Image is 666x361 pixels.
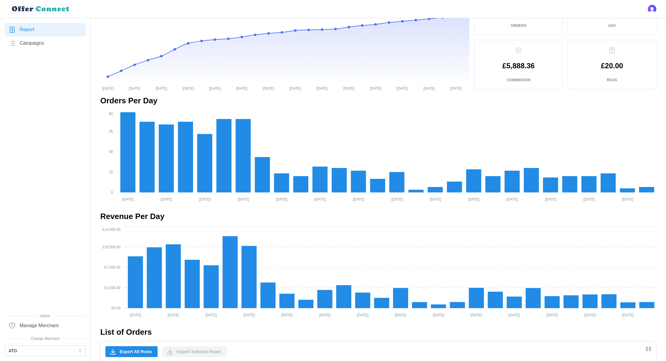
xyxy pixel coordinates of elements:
[5,313,85,319] span: Admin
[5,23,85,37] a: Report
[468,197,480,201] tspan: [DATE]
[397,86,408,90] tspan: [DATE]
[545,197,556,201] tspan: [DATE]
[608,23,616,28] p: AOV
[161,197,172,201] tspan: [DATE]
[433,313,444,317] tspan: [DATE]
[100,327,656,337] h2: List of Orders
[471,313,482,317] tspan: [DATE]
[281,313,293,317] tspan: [DATE]
[643,344,654,354] button: Show/Hide columns
[238,197,249,201] tspan: [DATE]
[546,313,558,317] tspan: [DATE]
[391,197,403,201] tspan: [DATE]
[168,313,179,317] tspan: [DATE]
[450,86,462,90] tspan: [DATE]
[111,306,121,310] tspan: £0.00
[156,86,167,90] tspan: [DATE]
[20,26,34,34] span: Report
[648,5,656,13] img: 's logo
[583,197,595,201] tspan: [DATE]
[105,346,158,357] button: Export All Rows
[5,336,85,342] span: Change Merchant
[130,313,141,317] tspan: [DATE]
[276,197,288,201] tspan: [DATE]
[105,286,121,290] tspan: £3,500.00
[601,62,623,69] p: £20.00
[343,86,355,90] tspan: [DATE]
[102,227,121,232] tspan: £14,000.00
[357,313,368,317] tspan: [DATE]
[584,313,596,317] tspan: [DATE]
[395,313,406,317] tspan: [DATE]
[507,78,530,83] p: Commission
[263,86,274,90] tspan: [DATE]
[20,322,59,330] span: Manage Merchant
[430,197,441,201] tspan: [DATE]
[511,23,526,28] p: Orders
[507,197,518,201] tspan: [DATE]
[290,86,301,90] tspan: [DATE]
[102,245,121,249] tspan: £10,500.00
[314,197,326,201] tspan: [DATE]
[509,313,520,317] tspan: [DATE]
[100,211,656,222] h2: Revenue Per Day
[111,190,113,195] tspan: 0
[423,86,435,90] tspan: [DATE]
[316,86,328,90] tspan: [DATE]
[102,86,114,90] tspan: [DATE]
[370,86,381,90] tspan: [DATE]
[109,111,113,116] tspan: 60
[162,346,227,357] button: Export Selected Rows
[5,319,85,332] a: Manage Merchant
[105,265,121,269] tspan: £7,000.00
[205,313,217,317] tspan: [DATE]
[5,37,85,50] a: Campaigns
[10,4,72,14] img: loyalBe Logo
[177,346,221,357] span: Export Selected Rows
[20,40,44,47] span: Campaigns
[236,86,247,90] tspan: [DATE]
[182,86,194,90] tspan: [DATE]
[622,313,634,317] tspan: [DATE]
[353,197,364,201] tspan: [DATE]
[100,95,656,106] h2: Orders Per Day
[5,345,85,356] button: ATG
[122,197,134,201] tspan: [DATE]
[243,313,255,317] tspan: [DATE]
[502,62,535,69] p: £5,888.36
[199,197,211,201] tspan: [DATE]
[109,170,113,174] tspan: 15
[622,197,633,201] tspan: [DATE]
[109,150,113,154] tspan: 30
[109,129,113,134] tspan: 45
[319,313,331,317] tspan: [DATE]
[129,86,140,90] tspan: [DATE]
[607,78,617,83] p: ROAS
[648,5,656,13] button: Open user button
[209,86,221,90] tspan: [DATE]
[120,346,152,357] span: Export All Rows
